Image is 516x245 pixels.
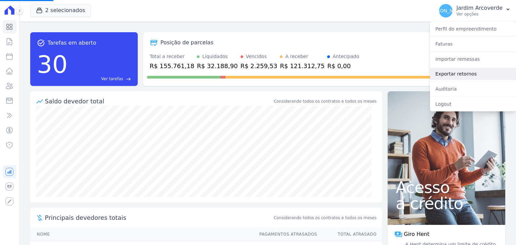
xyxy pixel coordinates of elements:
span: task_alt [37,39,45,47]
span: a crédito [396,195,497,211]
a: Auditoria [430,83,516,95]
div: R$ 32.188,90 [197,61,238,70]
th: Total Atrasado [317,228,382,241]
div: Total a receber [150,53,195,60]
button: 2 selecionados [30,4,91,17]
span: Tarefas em aberto [48,39,96,47]
div: Posição de parcelas [161,39,214,47]
div: Saldo devedor total [45,97,272,106]
div: R$ 121.312,75 [280,61,325,70]
span: Giro Hent [404,230,429,238]
div: R$ 155.761,18 [150,61,195,70]
th: Nome [30,228,253,241]
span: Ver tarefas [101,76,123,82]
span: Principais devedores totais [45,213,272,222]
th: Pagamentos Atrasados [253,228,317,241]
span: [PERSON_NAME] [426,8,465,13]
a: Logout [430,98,516,110]
span: Considerando todos os contratos e todos os meses [274,215,377,221]
a: Ver tarefas east [70,76,131,82]
div: 30 [37,47,68,82]
div: R$ 2.259,53 [241,61,277,70]
div: R$ 0,00 [327,61,359,70]
a: Faturas [430,38,516,50]
a: Perfil do empreendimento [430,23,516,35]
div: Considerando todos os contratos e todos os meses [274,98,377,104]
span: Acesso [396,179,497,195]
p: Jardim Arcoverde [457,5,503,11]
span: east [126,77,131,82]
a: Importar remessas [430,53,516,65]
a: Exportar retornos [430,68,516,80]
div: Liquidados [202,53,228,60]
button: [PERSON_NAME] Jardim Arcoverde Ver opções [434,1,516,20]
div: Vencidos [246,53,267,60]
p: Ver opções [457,11,503,17]
div: A receber [285,53,308,60]
div: Antecipado [333,53,359,60]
